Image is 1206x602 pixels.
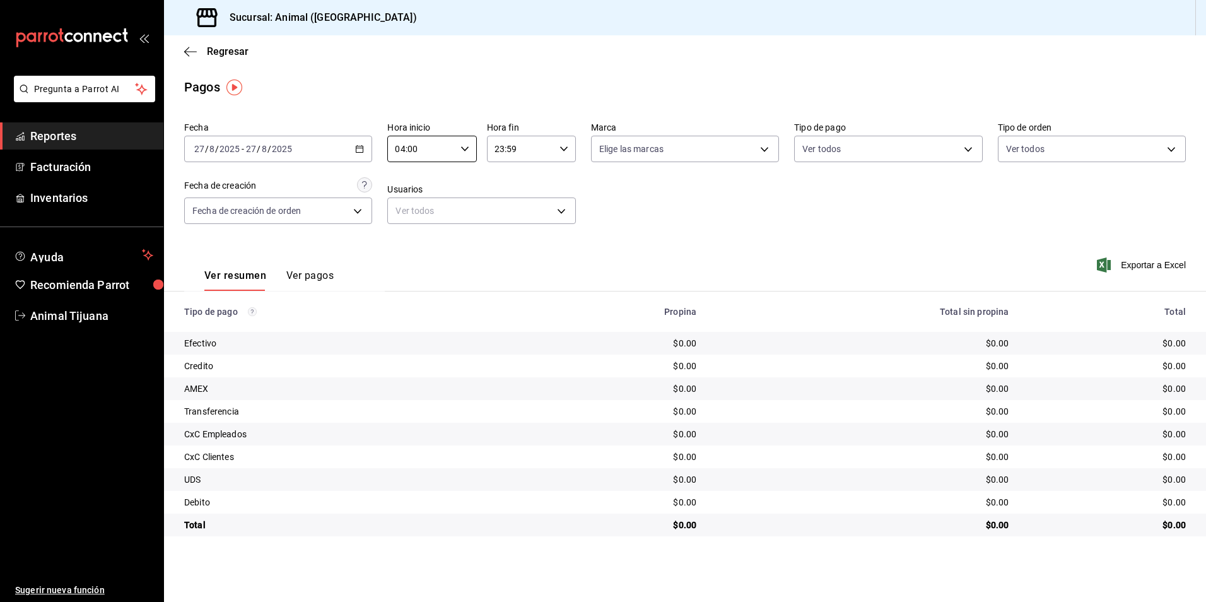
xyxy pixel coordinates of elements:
div: $0.00 [717,382,1009,395]
input: ---- [219,144,240,154]
span: Regresar [207,45,249,57]
label: Hora fin [487,123,576,132]
div: $0.00 [1029,428,1186,440]
div: $0.00 [717,405,1009,418]
label: Hora inicio [387,123,476,132]
span: Facturación [30,158,153,175]
div: Propina [534,307,697,317]
div: $0.00 [717,337,1009,350]
div: Debito [184,496,513,509]
label: Fecha [184,123,372,132]
div: Total [1029,307,1186,317]
div: $0.00 [717,496,1009,509]
span: Reportes [30,127,153,145]
input: -- [245,144,257,154]
div: Credito [184,360,513,372]
div: $0.00 [534,337,697,350]
input: -- [194,144,205,154]
div: $0.00 [717,360,1009,372]
span: Animal Tijuana [30,307,153,324]
input: -- [261,144,267,154]
a: Pregunta a Parrot AI [9,91,155,105]
div: $0.00 [717,451,1009,463]
button: Exportar a Excel [1099,257,1186,273]
div: Ver todos [387,198,575,224]
span: Recomienda Parrot [30,276,153,293]
div: Total sin propina [717,307,1009,317]
div: Tipo de pago [184,307,513,317]
div: $0.00 [717,428,1009,440]
div: $0.00 [534,519,697,531]
span: Ver todos [802,143,841,155]
button: open_drawer_menu [139,33,149,43]
span: / [205,144,209,154]
div: $0.00 [534,405,697,418]
div: UDS [184,473,513,486]
div: $0.00 [717,473,1009,486]
button: Ver resumen [204,269,266,291]
div: navigation tabs [204,269,334,291]
label: Tipo de pago [794,123,982,132]
div: $0.00 [1029,382,1186,395]
span: - [242,144,244,154]
h3: Sucursal: Animal ([GEOGRAPHIC_DATA]) [220,10,417,25]
input: ---- [271,144,293,154]
span: / [257,144,261,154]
div: $0.00 [534,473,697,486]
div: $0.00 [1029,405,1186,418]
div: Fecha de creación [184,179,256,192]
div: $0.00 [534,451,697,463]
button: Regresar [184,45,249,57]
div: CxC Empleados [184,428,513,440]
label: Tipo de orden [998,123,1186,132]
div: Pagos [184,78,220,97]
div: $0.00 [534,496,697,509]
div: $0.00 [717,519,1009,531]
div: AMEX [184,382,513,395]
button: Pregunta a Parrot AI [14,76,155,102]
div: $0.00 [1029,337,1186,350]
div: Total [184,519,513,531]
div: $0.00 [1029,451,1186,463]
span: Pregunta a Parrot AI [34,83,136,96]
div: $0.00 [1029,496,1186,509]
div: $0.00 [534,428,697,440]
div: Transferencia [184,405,513,418]
span: Ver todos [1006,143,1045,155]
div: CxC Clientes [184,451,513,463]
img: Tooltip marker [226,80,242,95]
span: Fecha de creación de orden [192,204,301,217]
span: / [215,144,219,154]
label: Marca [591,123,779,132]
div: $0.00 [534,382,697,395]
span: Elige las marcas [599,143,664,155]
div: $0.00 [1029,519,1186,531]
input: -- [209,144,215,154]
span: / [267,144,271,154]
div: Efectivo [184,337,513,350]
span: Sugerir nueva función [15,584,153,597]
div: $0.00 [1029,473,1186,486]
div: $0.00 [534,360,697,372]
span: Ayuda [30,247,137,263]
label: Usuarios [387,185,575,194]
button: Ver pagos [286,269,334,291]
svg: Los pagos realizados con Pay y otras terminales son montos brutos. [248,307,257,316]
div: $0.00 [1029,360,1186,372]
span: Inventarios [30,189,153,206]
